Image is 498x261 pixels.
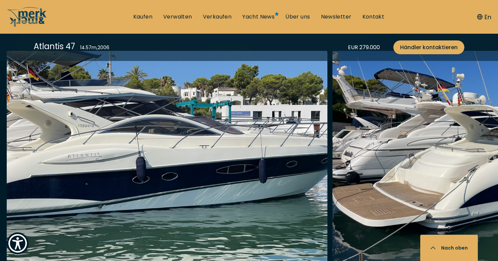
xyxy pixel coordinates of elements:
[203,13,232,21] a: Verkaufen
[477,12,491,22] button: En
[420,235,478,261] button: Nach oben
[34,40,75,52] div: Atlantis 47
[348,43,380,52] div: EUR 279.000
[321,13,352,21] a: Newsletter
[400,43,458,52] span: Händler kontaktieren
[80,44,109,51] div: 14.57 m , 2006
[285,13,310,21] a: Über uns
[362,13,385,21] a: Kontakt
[133,13,152,21] a: Kaufen
[163,13,192,21] a: Verwalten
[7,232,29,254] button: Show Accessibility Preferences
[242,13,275,21] a: Yacht News
[393,40,464,54] a: Händler kontaktieren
